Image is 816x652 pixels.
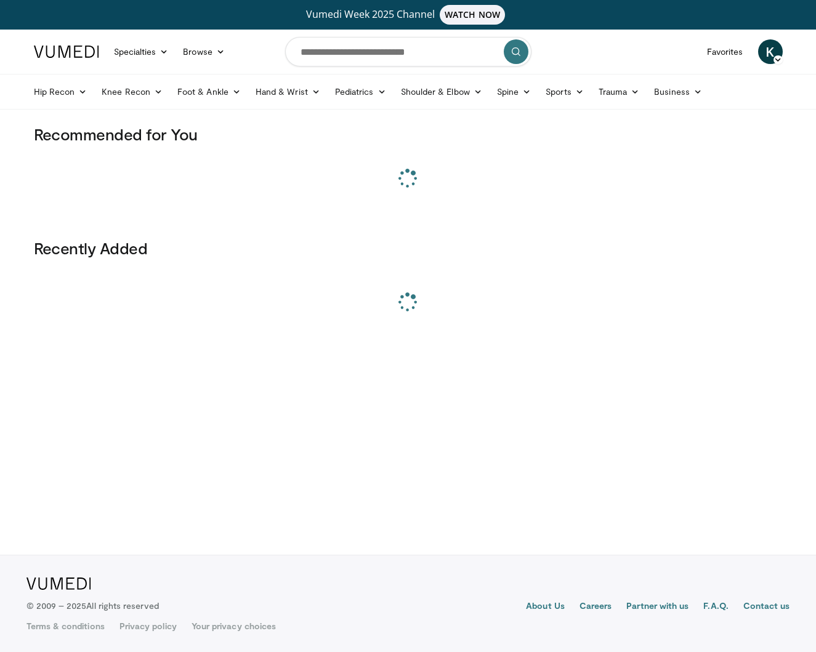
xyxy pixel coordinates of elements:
[526,600,565,614] a: About Us
[328,79,394,104] a: Pediatrics
[36,5,781,25] a: Vumedi Week 2025 ChannelWATCH NOW
[170,79,248,104] a: Foot & Ankle
[26,620,105,632] a: Terms & conditions
[538,79,591,104] a: Sports
[700,39,751,64] a: Favorites
[394,79,490,104] a: Shoulder & Elbow
[176,39,232,64] a: Browse
[626,600,689,614] a: Partner with us
[285,37,531,66] input: Search topics, interventions
[34,238,783,258] h3: Recently Added
[580,600,612,614] a: Careers
[34,46,99,58] img: VuMedi Logo
[107,39,176,64] a: Specialties
[758,39,783,64] a: K
[86,600,158,611] span: All rights reserved
[490,79,538,104] a: Spine
[26,79,95,104] a: Hip Recon
[119,620,177,632] a: Privacy policy
[26,600,159,612] p: © 2009 – 2025
[743,600,790,614] a: Contact us
[248,79,328,104] a: Hand & Wrist
[703,600,728,614] a: F.A.Q.
[34,124,783,144] h3: Recommended for You
[591,79,647,104] a: Trauma
[192,620,276,632] a: Your privacy choices
[440,5,505,25] span: WATCH NOW
[26,578,91,590] img: VuMedi Logo
[647,79,709,104] a: Business
[94,79,170,104] a: Knee Recon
